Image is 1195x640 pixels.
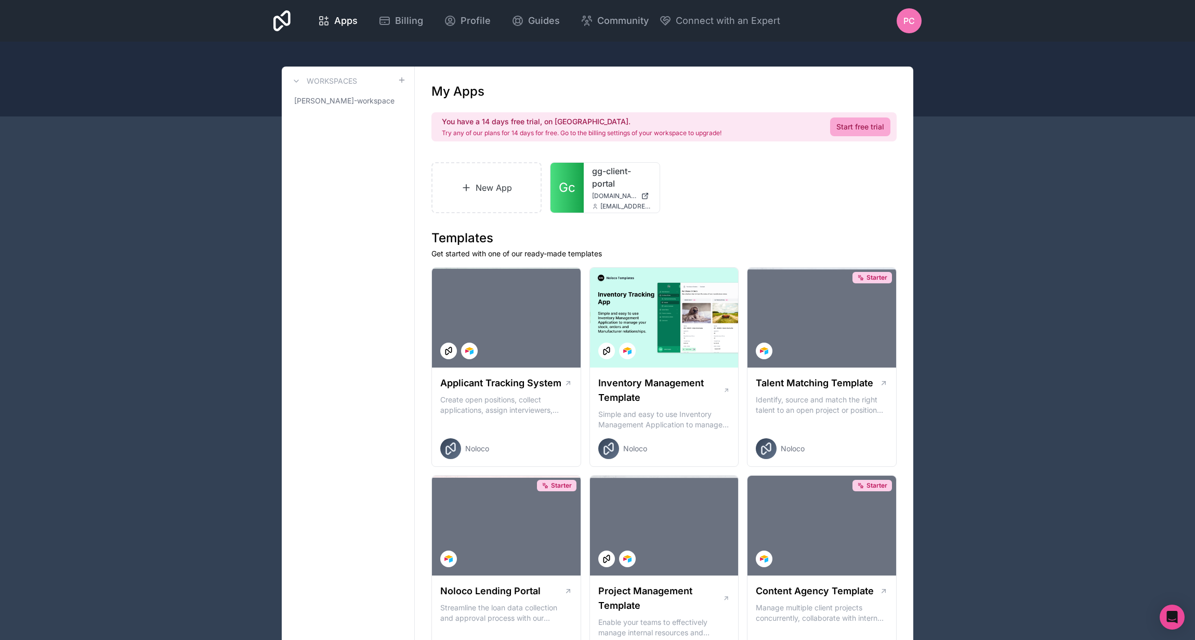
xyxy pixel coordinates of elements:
a: [DOMAIN_NAME] [592,192,651,200]
a: Profile [436,9,499,32]
a: Guides [503,9,568,32]
a: New App [431,162,542,213]
a: Community [572,9,657,32]
span: Profile [461,14,491,28]
a: Start free trial [830,117,890,136]
p: Identify, source and match the right talent to an open project or position with our Talent Matchi... [756,395,888,415]
span: [EMAIL_ADDRESS][DOMAIN_NAME] [600,202,651,211]
img: Airtable Logo [444,555,453,563]
a: Workspaces [290,75,357,87]
img: Airtable Logo [623,555,632,563]
p: Create open positions, collect applications, assign interviewers, centralise candidate feedback a... [440,395,572,415]
p: Enable your teams to effectively manage internal resources and execute client projects on time. [598,617,730,638]
a: Gc [550,163,584,213]
a: gg-client-portal [592,165,651,190]
button: Connect with an Expert [659,14,780,28]
span: Noloco [465,443,489,454]
p: Streamline the loan data collection and approval process with our Lending Portal template. [440,603,572,623]
img: Airtable Logo [465,347,474,355]
h3: Workspaces [307,76,357,86]
h1: Project Management Template [598,584,723,613]
p: Manage multiple client projects concurrently, collaborate with internal and external stakeholders... [756,603,888,623]
span: Noloco [781,443,805,454]
img: Airtable Logo [760,347,768,355]
span: [DOMAIN_NAME] [592,192,637,200]
span: [PERSON_NAME]-workspace [294,96,395,106]
span: PC [903,15,915,27]
span: Community [597,14,649,28]
span: Guides [528,14,560,28]
h2: You have a 14 days free trial, on [GEOGRAPHIC_DATA]. [442,116,721,127]
span: Starter [551,481,572,490]
span: Starter [866,273,887,282]
img: Airtable Logo [623,347,632,355]
h1: Content Agency Template [756,584,874,598]
span: Apps [334,14,358,28]
p: Try any of our plans for 14 days for free. Go to the billing settings of your workspace to upgrade! [442,129,721,137]
a: [PERSON_NAME]-workspace [290,92,406,110]
h1: My Apps [431,83,484,100]
h1: Talent Matching Template [756,376,873,390]
a: Apps [309,9,366,32]
span: Connect with an Expert [676,14,780,28]
h1: Noloco Lending Portal [440,584,541,598]
span: Billing [395,14,423,28]
p: Simple and easy to use Inventory Management Application to manage your stock, orders and Manufact... [598,409,730,430]
span: Noloco [623,443,647,454]
div: Open Intercom Messenger [1160,605,1185,630]
p: Get started with one of our ready-made templates [431,249,897,259]
h1: Templates [431,230,897,246]
img: Airtable Logo [760,555,768,563]
a: Billing [370,9,431,32]
h1: Inventory Management Template [598,376,723,405]
span: Gc [559,179,575,196]
h1: Applicant Tracking System [440,376,561,390]
span: Starter [866,481,887,490]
